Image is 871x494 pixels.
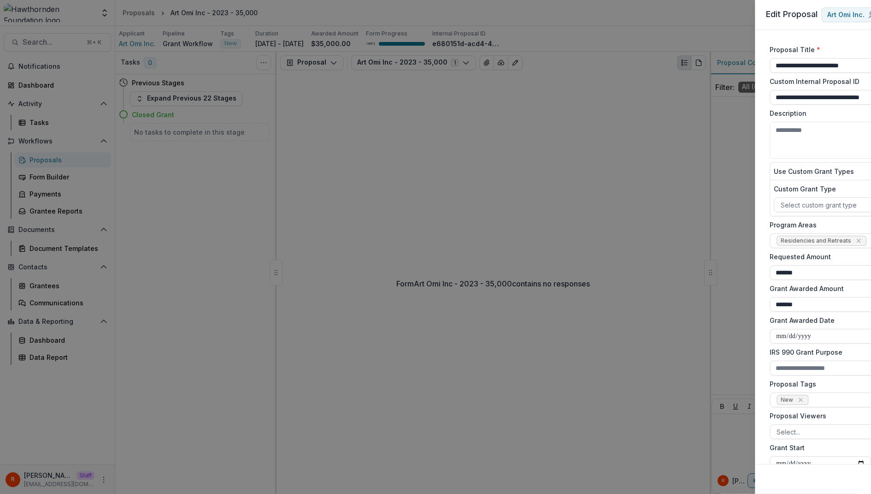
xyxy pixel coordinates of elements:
p: Art Omi Inc. [827,11,865,19]
label: Use Custom Grant Types [774,167,854,176]
div: Remove Residencies and Retreats [854,236,863,245]
span: Edit Proposal [766,9,818,19]
label: Grant Start [770,443,865,452]
span: Residencies and Retreats [781,238,851,244]
span: New [781,397,793,403]
div: Remove New [796,395,805,405]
